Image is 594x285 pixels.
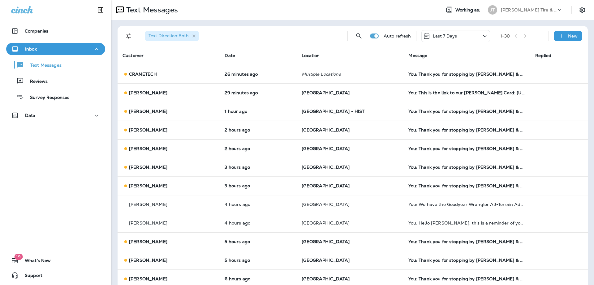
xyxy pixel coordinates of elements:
[408,239,525,244] div: You: Thank you for stopping by Jensen Tire & Auto - North 90th Street. Please take 30 seconds to ...
[408,183,525,188] div: You: Thank you for stopping by Jensen Tire & Auto - North 90th Street. Please take 30 seconds to ...
[455,7,482,13] span: Working as:
[129,109,167,114] p: [PERSON_NAME]
[6,58,105,71] button: Text Messages
[568,33,578,38] p: New
[500,33,510,38] div: 1 - 30
[129,72,157,77] p: CRANETECH
[225,53,235,58] span: Date
[225,109,292,114] p: Oct 15, 2025 03:58 PM
[225,183,292,188] p: Oct 15, 2025 01:58 PM
[129,220,167,225] p: [PERSON_NAME]
[408,220,525,225] div: You: Hello Sloan, this is a reminder of your scheduled appointment set for 10/16/2025 1:00 PM at ...
[225,165,292,170] p: Oct 15, 2025 01:58 PM
[225,202,292,207] p: Oct 15, 2025 01:02 PM
[129,183,167,188] p: [PERSON_NAME]
[225,276,292,281] p: Oct 15, 2025 10:58 AM
[129,127,167,132] p: [PERSON_NAME]
[408,202,525,207] div: You: We have the Goodyear Wrangler All-Terrain Adventure for $1240 after tax which includes a $10...
[6,74,105,87] button: Reviews
[302,90,350,96] span: [GEOGRAPHIC_DATA]
[25,47,37,51] p: Inbox
[124,5,178,15] p: Text Messages
[25,29,48,33] p: Companies
[302,220,350,226] span: [GEOGRAPHIC_DATA]
[225,90,292,95] p: Oct 15, 2025 04:57 PM
[14,254,23,260] span: 19
[225,220,292,225] p: Oct 15, 2025 12:47 PM
[6,43,105,55] button: Inbox
[225,72,292,77] p: Oct 15, 2025 05:00 PM
[129,276,167,281] p: [PERSON_NAME]
[353,30,365,42] button: Search Messages
[302,109,364,114] span: [GEOGRAPHIC_DATA] - HIST
[408,165,525,170] div: You: Thank you for stopping by Jensen Tire & Auto - North 90th Street. Please take 30 seconds to ...
[408,53,427,58] span: Message
[123,30,135,42] button: Filters
[302,202,350,207] span: [GEOGRAPHIC_DATA]
[408,127,525,132] div: You: Thank you for stopping by Jensen Tire & Auto - North 90th Street. Please take 30 seconds to ...
[302,127,350,133] span: [GEOGRAPHIC_DATA]
[19,258,51,265] span: What's New
[302,72,398,77] p: Multiple Locations
[408,258,525,263] div: You: Thank you for stopping by Jensen Tire & Auto - North 90th Street. Please take 30 seconds to ...
[302,164,350,170] span: [GEOGRAPHIC_DATA]
[129,146,167,151] p: [PERSON_NAME]
[433,33,457,38] p: Last 7 Days
[129,239,167,244] p: [PERSON_NAME]
[129,90,167,95] p: [PERSON_NAME]
[225,258,292,263] p: Oct 15, 2025 11:58 AM
[24,63,62,69] p: Text Messages
[129,165,167,170] p: [PERSON_NAME]
[302,53,320,58] span: Location
[408,90,525,95] div: You: This is the link to our Jensen Card: https://jensentireandauto.com/cards/ or you can text "J...
[6,254,105,267] button: 19What's New
[302,239,350,244] span: [GEOGRAPHIC_DATA]
[6,25,105,37] button: Companies
[129,258,167,263] p: [PERSON_NAME]
[148,33,189,38] span: Text Direction : Both
[24,79,48,85] p: Reviews
[535,53,551,58] span: Replied
[123,53,144,58] span: Customer
[225,127,292,132] p: Oct 15, 2025 03:00 PM
[302,276,350,282] span: [GEOGRAPHIC_DATA]
[225,146,292,151] p: Oct 15, 2025 03:00 PM
[408,276,525,281] div: You: Thank you for stopping by Jensen Tire & Auto - North 90th Street. Please take 30 seconds to ...
[92,4,109,16] button: Collapse Sidebar
[302,257,350,263] span: [GEOGRAPHIC_DATA]
[145,31,199,41] div: Text Direction:Both
[6,109,105,122] button: Data
[384,33,411,38] p: Auto refresh
[408,72,525,77] div: You: Thank you for stopping by Jensen Tire & Auto - North 90th Street. Please take 30 seconds to ...
[302,146,350,151] span: [GEOGRAPHIC_DATA]
[225,239,292,244] p: Oct 15, 2025 11:59 AM
[501,7,557,12] p: [PERSON_NAME] Tire & Auto
[408,109,525,114] div: You: Thank you for stopping by Jensen Tire & Auto - North 90th Street. Please take 30 seconds to ...
[408,146,525,151] div: You: Thank you for stopping by Jensen Tire & Auto - North 90th Street. Please take 30 seconds to ...
[25,113,36,118] p: Data
[6,269,105,282] button: Support
[19,273,42,280] span: Support
[302,183,350,189] span: [GEOGRAPHIC_DATA]
[577,4,588,16] button: Settings
[488,5,497,15] div: JT
[6,91,105,104] button: Survey Responses
[129,202,167,207] p: [PERSON_NAME]
[24,95,69,101] p: Survey Responses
